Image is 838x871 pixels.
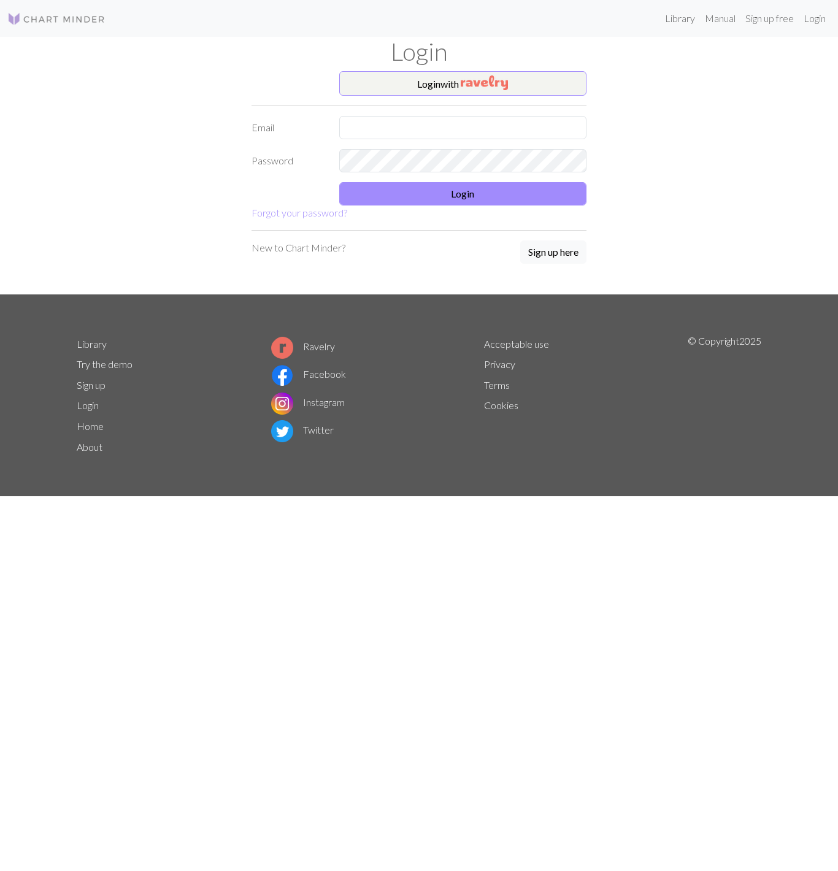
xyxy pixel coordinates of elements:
[77,358,133,370] a: Try the demo
[271,340,335,352] a: Ravelry
[740,6,799,31] a: Sign up free
[700,6,740,31] a: Manual
[688,334,761,458] p: © Copyright 2025
[69,37,769,66] h1: Login
[77,338,107,350] a: Library
[77,420,104,432] a: Home
[271,420,293,442] img: Twitter logo
[244,149,332,172] label: Password
[461,75,508,90] img: Ravelry
[484,399,518,411] a: Cookies
[271,337,293,359] img: Ravelry logo
[520,240,586,265] a: Sign up here
[484,358,515,370] a: Privacy
[77,399,99,411] a: Login
[7,12,106,26] img: Logo
[77,441,102,453] a: About
[252,240,345,255] p: New to Chart Minder?
[244,116,332,139] label: Email
[271,368,346,380] a: Facebook
[271,364,293,386] img: Facebook logo
[271,393,293,415] img: Instagram logo
[484,379,510,391] a: Terms
[484,338,549,350] a: Acceptable use
[339,71,587,96] button: Loginwith
[799,6,831,31] a: Login
[660,6,700,31] a: Library
[271,424,334,435] a: Twitter
[339,182,587,205] button: Login
[271,396,345,408] a: Instagram
[77,379,106,391] a: Sign up
[520,240,586,264] button: Sign up here
[252,207,347,218] a: Forgot your password?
